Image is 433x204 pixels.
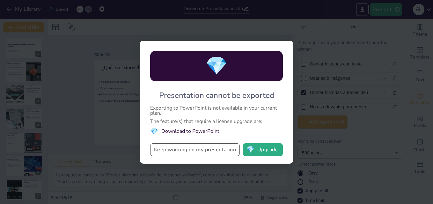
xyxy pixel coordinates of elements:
div: Exporting to PowerPoint is not available in your current plan. [150,105,283,116]
button: Keep working on my presentation [150,143,240,156]
span: diamond [150,127,158,136]
div: Presentation cannot be exported [159,90,274,100]
li: Download to PowerPoint [150,127,283,136]
span: diamond [246,146,254,153]
span: diamond [205,54,228,78]
button: diamondUpgrade [243,143,283,156]
div: The feature(s) that require a license upgrade are: [150,119,283,124]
